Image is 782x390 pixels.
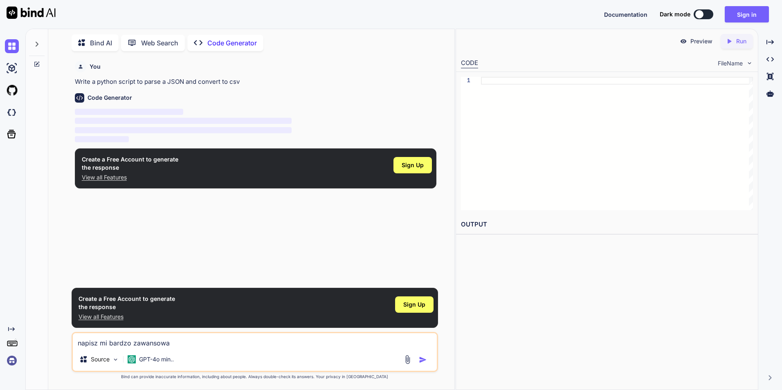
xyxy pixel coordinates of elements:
[718,59,743,67] span: FileName
[403,300,425,309] span: Sign Up
[402,161,424,169] span: Sign Up
[5,83,19,97] img: githubLight
[5,39,19,53] img: chat
[73,333,437,348] textarea: napisz mi bardzo zawansowa
[660,10,690,18] span: Dark mode
[5,354,19,368] img: signin
[207,38,257,48] p: Code Generator
[680,38,687,45] img: preview
[419,356,427,364] img: icon
[604,10,647,19] button: Documentation
[79,313,175,321] p: View all Features
[90,63,101,71] h6: You
[5,105,19,119] img: darkCloudIdeIcon
[141,38,178,48] p: Web Search
[75,127,292,133] span: ‌
[91,355,110,363] p: Source
[72,374,438,380] p: Bind can provide inaccurate information, including about people. Always double-check its answers....
[82,173,178,182] p: View all Features
[403,355,412,364] img: attachment
[736,37,746,45] p: Run
[461,77,470,85] div: 1
[75,77,436,87] p: Write a python script to parse a JSON and convert to csv
[75,118,292,124] span: ‌
[90,38,112,48] p: Bind AI
[461,58,478,68] div: CODE
[112,356,119,363] img: Pick Models
[82,155,178,172] h1: Create a Free Account to generate the response
[75,136,129,142] span: ‌
[139,355,174,363] p: GPT-4o min..
[690,37,712,45] p: Preview
[7,7,56,19] img: Bind AI
[746,60,753,67] img: chevron down
[75,109,183,115] span: ‌
[88,94,132,102] h6: Code Generator
[725,6,769,22] button: Sign in
[128,355,136,363] img: GPT-4o mini
[79,295,175,311] h1: Create a Free Account to generate the response
[604,11,647,18] span: Documentation
[5,61,19,75] img: ai-studio
[456,215,758,234] h2: OUTPUT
